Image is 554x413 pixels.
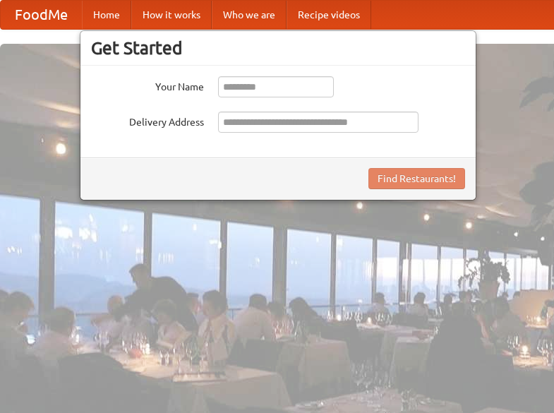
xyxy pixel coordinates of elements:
[91,112,204,129] label: Delivery Address
[287,1,371,29] a: Recipe videos
[1,1,82,29] a: FoodMe
[91,76,204,94] label: Your Name
[368,168,465,189] button: Find Restaurants!
[212,1,287,29] a: Who we are
[131,1,212,29] a: How it works
[91,37,465,59] h3: Get Started
[82,1,131,29] a: Home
